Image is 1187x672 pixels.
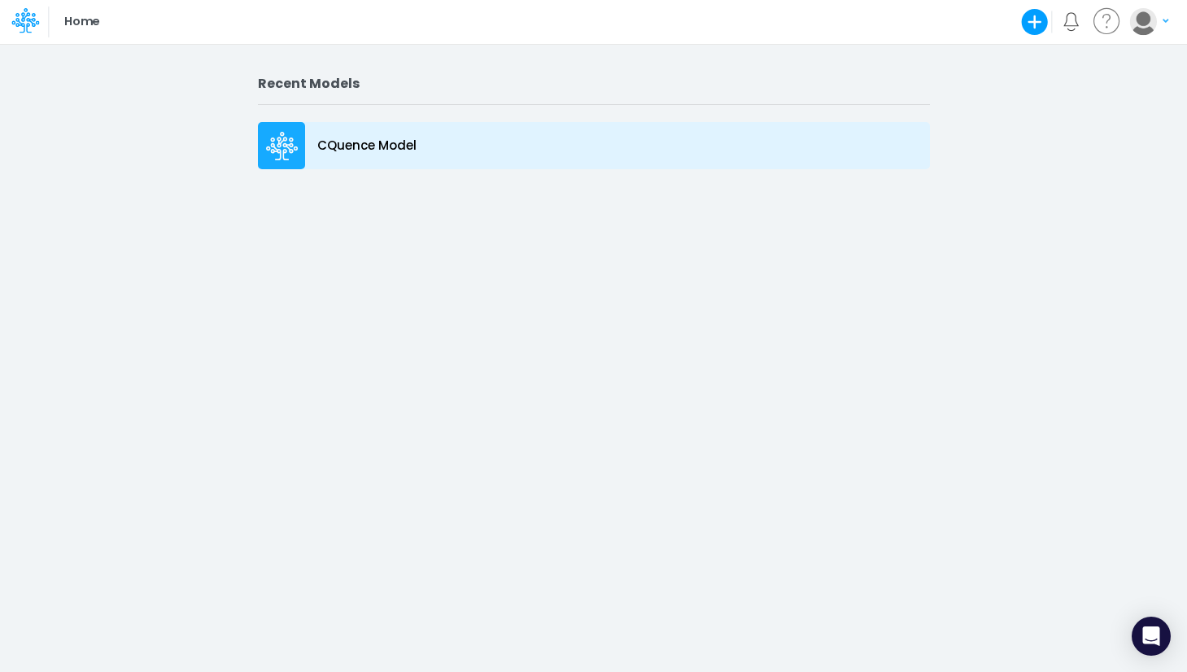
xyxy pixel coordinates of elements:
a: CQuence Model [258,118,930,173]
div: Open Intercom Messenger [1132,617,1171,656]
p: Home [64,13,99,31]
a: Notifications [1062,12,1080,31]
p: CQuence Model [317,137,417,155]
h2: Recent Models [258,76,930,91]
